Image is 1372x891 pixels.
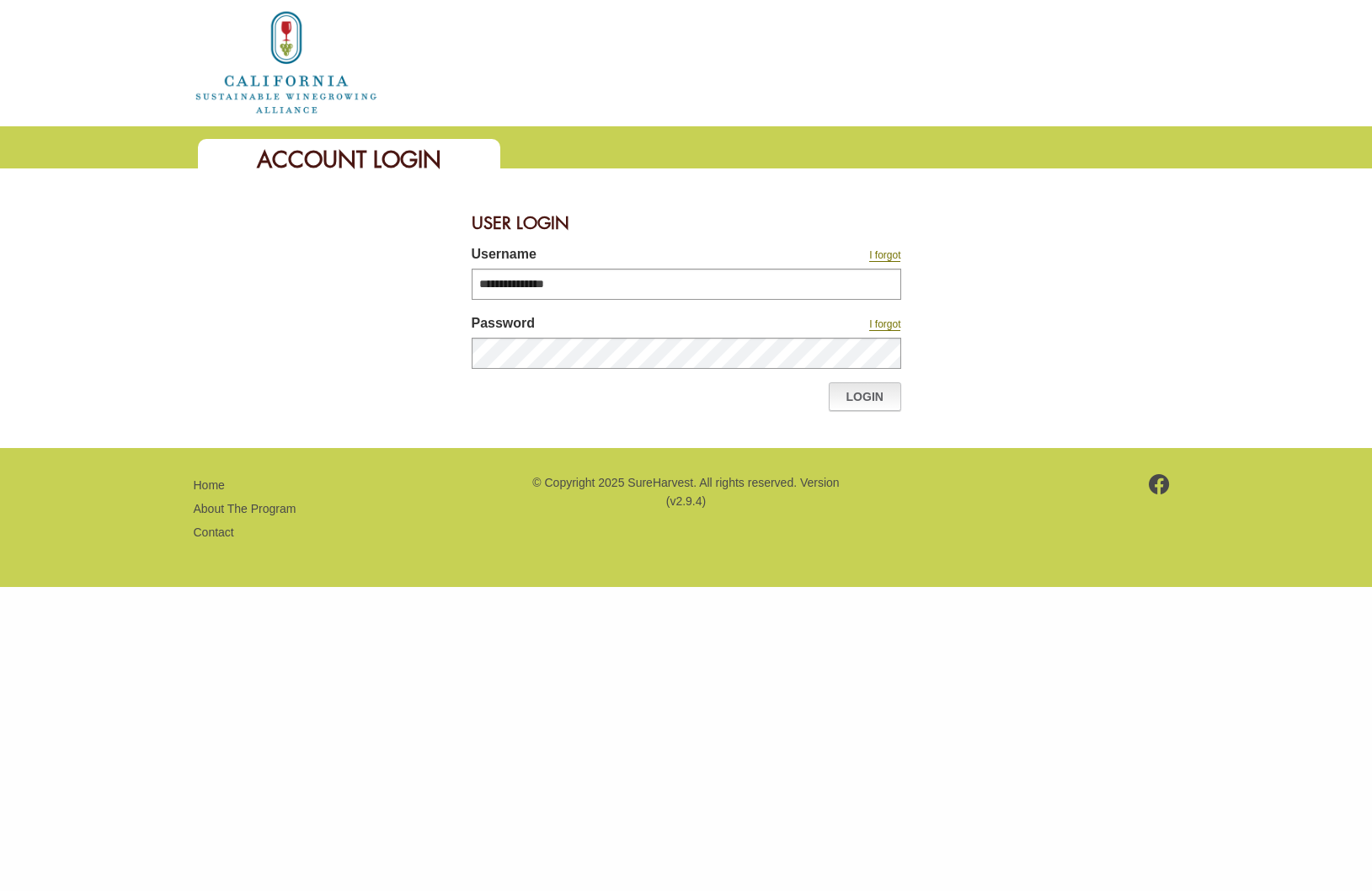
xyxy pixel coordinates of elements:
[472,202,901,244] div: User Login
[257,145,441,174] span: Account Login
[472,244,750,269] label: Username
[829,382,901,411] a: Login
[194,502,296,515] a: About The Program
[1149,474,1170,494] img: footer-facebook.png
[194,526,234,539] a: Contact
[530,473,841,511] p: © Copyright 2025 SureHarvest. All rights reserved. Version (v2.9.4)
[194,54,379,68] a: Home
[194,478,225,492] a: Home
[869,249,900,262] a: I forgot
[194,8,379,116] img: logo_cswa2x.png
[472,313,750,338] label: Password
[869,318,900,331] a: I forgot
